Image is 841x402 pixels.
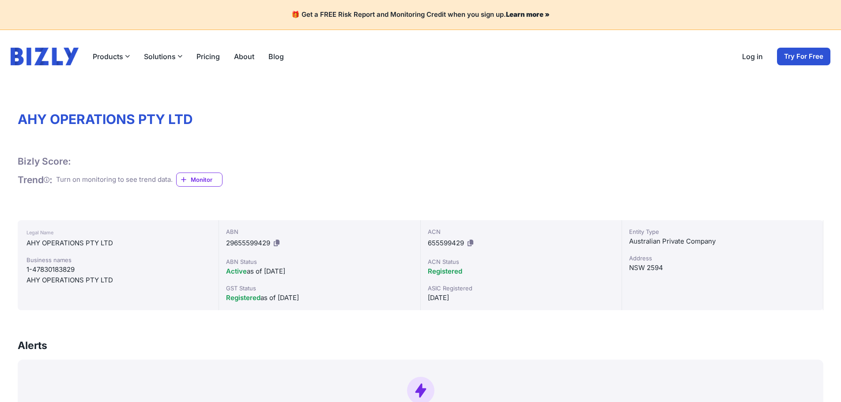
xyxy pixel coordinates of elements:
[176,173,223,187] a: Monitor
[234,51,254,62] a: About
[226,239,270,247] span: 29655599429
[777,48,830,65] a: Try For Free
[93,51,130,62] button: Products
[226,227,413,236] div: ABN
[226,267,247,275] span: Active
[428,267,462,275] span: Registered
[629,227,816,236] div: Entity Type
[629,254,816,263] div: Address
[742,51,763,62] a: Log in
[56,175,173,185] div: Turn on monitoring to see trend data.
[26,238,210,248] div: AHY OPERATIONS PTY LTD
[226,284,413,293] div: GST Status
[18,338,47,353] h3: Alerts
[26,227,210,238] div: Legal Name
[191,175,222,184] span: Monitor
[428,239,464,247] span: 655599429
[26,264,210,275] div: 1-47830183829
[226,257,413,266] div: ABN Status
[226,293,413,303] div: as of [DATE]
[18,155,71,167] h1: Bizly Score:
[428,293,615,303] div: [DATE]
[226,293,260,302] span: Registered
[428,227,615,236] div: ACN
[26,275,210,286] div: AHY OPERATIONS PTY LTD
[144,51,182,62] button: Solutions
[196,51,220,62] a: Pricing
[18,174,53,186] h1: Trend :
[428,284,615,293] div: ASIC Registered
[506,10,550,19] a: Learn more »
[629,236,816,247] div: Australian Private Company
[226,266,413,277] div: as of [DATE]
[629,263,816,273] div: NSW 2594
[428,257,615,266] div: ACN Status
[268,51,284,62] a: Blog
[11,11,830,19] h4: 🎁 Get a FREE Risk Report and Monitoring Credit when you sign up.
[18,111,823,127] h1: AHY OPERATIONS PTY LTD
[26,255,210,264] div: Business names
